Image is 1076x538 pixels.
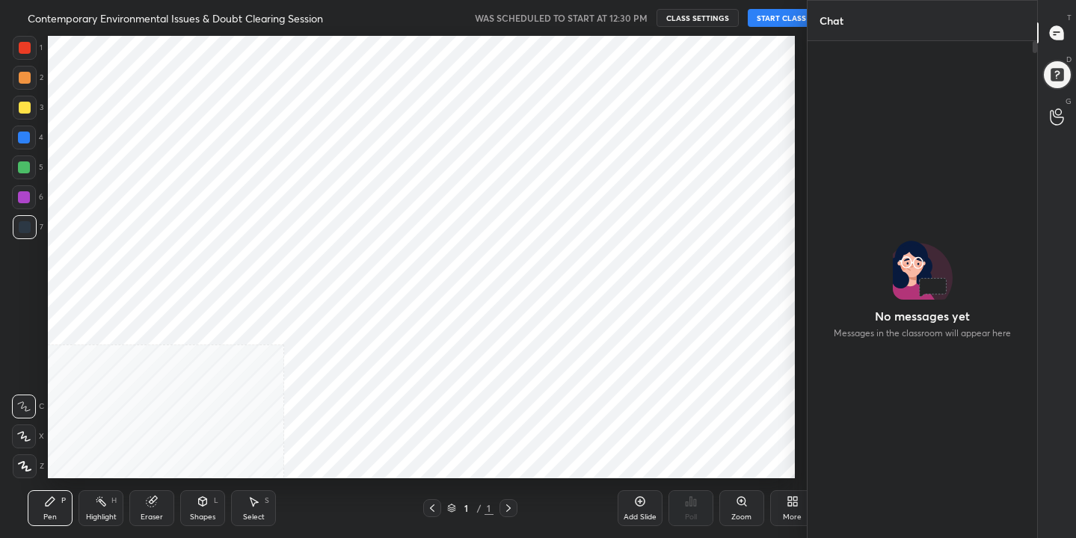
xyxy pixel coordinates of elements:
div: Shapes [190,513,215,521]
div: 5 [12,155,43,179]
div: P [61,497,66,504]
div: Zoom [731,513,751,521]
div: 6 [12,185,43,209]
div: 1 [13,36,43,60]
div: / [477,504,482,513]
h5: WAS SCHEDULED TO START AT 12:30 PM [475,11,648,25]
div: Pen [43,513,57,521]
div: X [12,424,44,448]
p: D [1066,54,1072,65]
h4: Contemporary Environmental Issues & Doubt Clearing Session [28,11,323,25]
div: 3 [13,96,43,120]
button: CLASS SETTINGS [657,9,739,27]
div: Select [243,513,265,521]
p: Chat [808,1,855,40]
div: More [783,513,802,521]
div: 1 [485,501,494,515]
div: 1 [459,504,474,513]
p: G [1066,96,1072,107]
div: Highlight [86,513,117,521]
button: START CLASS [748,9,815,27]
div: Z [13,454,44,478]
p: T [1067,12,1072,23]
div: H [111,497,117,504]
div: S [265,497,269,504]
div: C [12,395,44,418]
div: 2 [13,66,43,90]
div: L [214,497,218,504]
div: 7 [13,215,43,239]
div: 4 [12,126,43,149]
div: Eraser [141,513,163,521]
div: Add Slide [624,513,657,521]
